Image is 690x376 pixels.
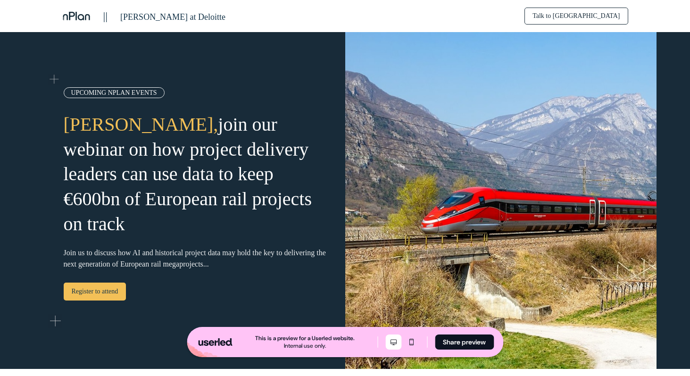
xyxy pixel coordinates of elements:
[64,283,126,301] a: Register to attend
[64,114,312,234] span: join our webinar on how project delivery leaders can use data to keep €600bn of European rail pro...
[385,334,401,350] button: Desktop mode
[403,334,419,350] button: Mobile mode
[284,342,326,350] div: Internal use only.
[71,89,157,96] span: UPCOMING NPLAN EVENTS
[435,334,494,350] button: Share preview
[524,8,628,25] a: Talk to [GEOGRAPHIC_DATA]
[64,249,326,268] span: Join us to discuss how AI and historical project data may hold the key to delivering the next gen...
[255,334,355,342] div: This is a preview for a Userled website.
[64,114,218,135] span: [PERSON_NAME],
[103,10,108,22] span: ||
[120,12,225,22] span: [PERSON_NAME] at Deloitte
